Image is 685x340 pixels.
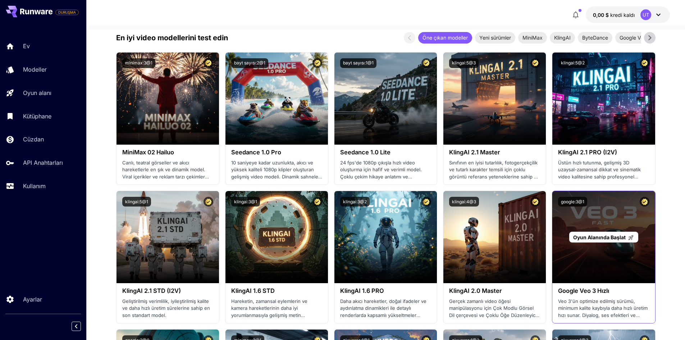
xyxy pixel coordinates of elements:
font: Canlı, teatral görseller ve akıcı hareketlerle en şık ve dinamik model. Viral içerikler ve reklam... [122,160,209,187]
font: Google Veo 3 Hızlı [558,287,609,294]
font: ByteDance [582,35,608,41]
button: klingai:4@3 [449,197,479,207]
button: Sertifikalı Model – En iyi performans için onaylanmış ve ticari lisansı içermektedir. [640,197,649,207]
font: klingai:3@2 [343,199,367,204]
button: Sertifikalı Model – En iyi performans için onaylanmış ve ticari lisansı içermektedir. [312,58,322,68]
div: KlingAI [550,32,575,44]
font: Yeni sürümler [479,35,511,41]
button: Sertifikalı Model – En iyi performans için onaylanmış ve ticari lisansı içermektedir. [640,58,649,68]
div: MiniMax [518,32,547,44]
button: klingai:5@1 [122,197,151,207]
button: klingai:3@1 [231,197,260,207]
img: alt [443,53,546,145]
font: klingai:5@2 [561,60,585,65]
font: Geliştirilmiş verimlilik, iyileştirilmiş kalite ve daha hızlı üretim sürelerine sahip en son stan... [122,298,210,318]
button: Sertifikalı Model – En iyi performans için onaylanmış ve ticari lisansı içermektedir. [204,197,213,207]
button: minimax:3@1 [122,58,155,68]
font: KlingAI 2.0 Master [449,287,502,294]
a: Oyun Alanında Başlat [569,232,638,243]
button: klingai:3@2 [340,197,370,207]
font: Kullanım [23,182,46,190]
font: KlingAI 1.6 PRO [340,287,384,294]
font: Seedance 1.0 Pro [231,149,281,156]
button: Kenar çubuğunu daralt [72,322,81,331]
img: alt [552,53,655,145]
font: 24 fps'de 1080p çıkışla hızlı video oluşturma için hafif ve verimli model. Çoklu çekim hikaye anl... [340,160,426,187]
font: KlingAI 2.1 STD (I2V) [122,287,181,294]
font: Sınıfının en iyisi tutarlılık, fotogerçekçilik ve tutarlı karakter temsili için çoklu görüntü ref... [449,160,540,187]
button: Sertifikalı Model – En iyi performans için onaylanmış ve ticari lisansı içermektedir. [421,58,431,68]
font: klingai:3@1 [234,199,257,204]
font: Kütüphane [23,113,51,120]
font: Modeller [23,66,47,73]
font: Cüzdan [23,136,44,143]
button: Sertifikalı Model – En iyi performans için onaylanmış ve ticari lisansı içermektedir. [312,197,322,207]
img: alt [225,191,328,283]
font: bayt sayısı:1@1 [343,60,374,65]
img: alt [334,191,437,283]
font: KlingAI 2.1 PRO (I2V) [558,149,617,156]
font: Veo 3'ün optimize edilmiş sürümü, minimum kalite kaybıyla daha hızlı üretim hızı sunar. Diyalog, ... [558,298,648,339]
font: minimax:3@1 [125,60,152,65]
button: $0.00UT [586,6,670,23]
font: MiniMax [522,35,543,41]
font: klingai:5@1 [125,199,148,204]
font: Hareketin, zamansal eylemlerin ve kamera hareketlerinin daha iyi yorumlanmasıyla gelişmiş metin d... [231,298,307,325]
div: Yeni sürümler [475,32,515,44]
button: Sertifikalı Model – En iyi performans için onaylanmış ve ticari lisansı içermektedir. [530,197,540,207]
img: alt [117,53,219,145]
button: Sertifikalı Model – En iyi performans için onaylanmış ve ticari lisansı içermektedir. [530,58,540,68]
button: klingai:5@3 [449,58,479,68]
font: google:3@1 [561,199,584,204]
button: bayt sayısı:2@1 [231,58,268,68]
font: Oyun alanı [23,89,51,96]
font: En iyi video modellerini test edin [116,33,228,42]
font: kredi kaldı [610,12,635,18]
font: 10 saniyeye kadar uzunlukta, akıcı ve yüksek kaliteli 1080p klipler oluşturan gelişmiş video mode... [231,160,322,194]
button: google:3@1 [558,197,587,207]
font: Üstün hızlı tutunma, gelişmiş 3D uzaysal-zamansal dikkat ve sinematik video kalitesine sahip prof... [558,160,641,187]
div: ByteDance [578,32,612,44]
font: Google Veo [620,35,647,41]
img: alt [225,53,328,145]
div: Google Veo [615,32,651,44]
div: Öne çıkan modeller [418,32,472,44]
img: alt [443,191,546,283]
font: KlingAI 1.6 STD [231,287,275,294]
img: alt [334,53,437,145]
div: Kenar çubuğunu daralt [77,320,86,333]
font: Öne çıkan modeller [423,35,468,41]
font: UT [643,12,649,18]
button: klingai:5@2 [558,58,588,68]
font: Gerçek zamanlı video öğesi manipülasyonu için Çok Modlu Görsel Dil çerçevesi ve Çoklu Öğe Düzenle... [449,298,540,325]
font: KlingAI [554,35,571,41]
font: klingai:4@3 [452,199,476,204]
font: bayt sayısı:2@1 [234,60,265,65]
font: Ev [23,42,30,50]
button: Sertifikalı Model – En iyi performans için onaylanmış ve ticari lisansı içermektedir. [421,197,431,207]
font: klingai:5@3 [452,60,476,65]
font: 0,00 $ [593,12,609,18]
font: Seedance 1.0 Lite [340,149,391,156]
font: KlingAI 2.1 Master [449,149,500,156]
button: Sertifikalı Model – En iyi performans için onaylanmış ve ticari lisansı içermektedir. [204,58,213,68]
img: alt [117,191,219,283]
font: DURUŞMA [58,10,76,14]
button: bayt sayısı:1@1 [340,58,376,68]
font: API Anahtarları [23,159,63,166]
font: MiniMax 02 Hailuo [122,149,174,156]
div: $0.00 [593,11,635,19]
font: Oyun Alanında Başlat [573,234,626,240]
span: Platformun tüm işlevlerini etkinleştirmek için ödeme kartınızı ekleyin. [55,8,79,17]
font: Ayarlar [23,296,42,303]
font: Daha akıcı hareketler, doğal ifadeler ve aydınlatma dinamikleri ile detaylı renderlarda kapsamlı ... [340,298,426,325]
